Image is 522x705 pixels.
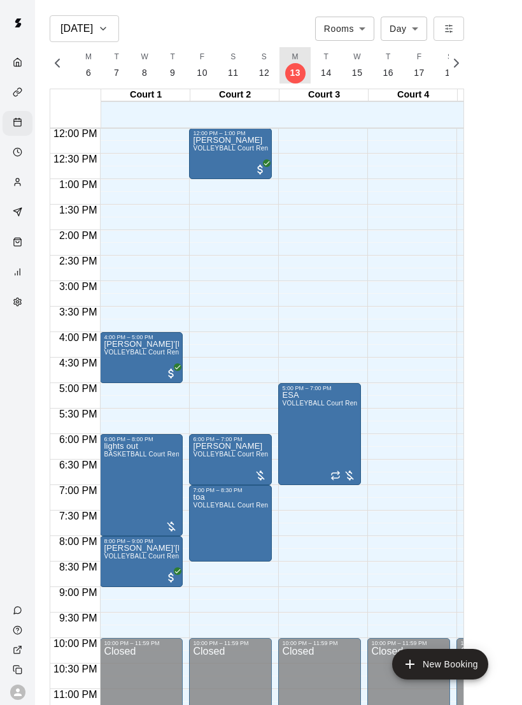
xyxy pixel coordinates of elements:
[86,66,91,80] p: 6
[193,640,268,646] div: 10:00 PM – 11:59 PM
[100,536,183,587] div: 8:00 PM – 9:00 PM: Jo’Lon Clark
[56,485,101,496] span: 7:00 PM
[56,358,101,368] span: 4:30 PM
[114,51,119,64] span: T
[279,47,311,84] button: M13
[56,587,101,598] span: 9:00 PM
[193,502,414,509] span: VOLLEYBALL Court Rental (Everyday After 3 pm and All Day Weekends)
[56,179,101,190] span: 1:00 PM
[404,47,435,84] button: F17
[321,66,332,80] p: 14
[193,130,268,136] div: 12:00 PM – 1:00 PM
[50,15,119,42] button: [DATE]
[104,436,179,442] div: 6:00 PM – 8:00 PM
[373,47,404,84] button: T16
[56,307,101,317] span: 3:30 PM
[56,613,101,623] span: 9:30 PM
[50,664,100,674] span: 10:30 PM
[369,89,458,101] div: Court 4
[56,536,101,547] span: 8:00 PM
[104,349,325,356] span: VOLLEYBALL Court Rental (Everyday After 3 pm and All Day Weekends)
[383,66,394,80] p: 16
[56,383,101,394] span: 5:00 PM
[56,511,101,521] span: 7:30 PM
[50,128,100,139] span: 12:00 PM
[282,385,357,391] div: 5:00 PM – 7:00 PM
[352,66,363,80] p: 15
[218,47,249,84] button: S11
[159,47,187,84] button: T9
[3,660,35,680] div: Copy public page link
[292,51,299,64] span: M
[189,434,272,485] div: 6:00 PM – 7:00 PM: Maria M-M
[56,332,101,343] span: 4:00 PM
[3,620,35,640] a: Visit help center
[193,487,268,493] div: 7:00 PM – 8:30 PM
[102,47,130,84] button: T7
[200,51,205,64] span: F
[56,409,101,419] span: 5:30 PM
[249,47,280,84] button: S12
[3,640,35,660] a: View public page
[353,51,361,64] span: W
[130,47,159,84] button: W8
[330,470,341,481] span: Recurring event
[165,367,178,380] span: All customers have paid
[56,230,101,241] span: 2:00 PM
[189,128,272,179] div: 12:00 PM – 1:00 PM: Antwain Aguillard
[56,281,101,292] span: 3:00 PM
[311,47,342,84] button: T14
[290,66,300,80] p: 13
[56,434,101,445] span: 6:00 PM
[230,51,236,64] span: S
[50,638,100,649] span: 10:00 PM
[50,689,100,700] span: 11:00 PM
[104,553,325,560] span: VOLLEYBALL Court Rental (Everyday After 3 pm and All Day Weekends)
[85,51,92,64] span: M
[381,17,427,40] div: Day
[282,640,357,646] div: 10:00 PM – 11:59 PM
[104,538,179,544] div: 8:00 PM – 9:00 PM
[262,51,267,64] span: S
[187,47,218,84] button: F10
[197,66,208,80] p: 10
[279,89,369,101] div: Court 3
[56,460,101,470] span: 6:30 PM
[56,256,101,266] span: 2:30 PM
[448,51,453,64] span: S
[342,47,373,84] button: W15
[101,89,190,101] div: Court 1
[142,66,147,80] p: 8
[5,10,31,36] img: Swift logo
[104,334,179,340] div: 4:00 PM – 5:00 PM
[141,51,148,64] span: W
[56,562,101,572] span: 8:30 PM
[414,66,425,80] p: 17
[56,205,101,215] span: 1:30 PM
[315,17,374,40] div: Rooms
[278,383,361,485] div: 5:00 PM – 7:00 PM: ESA
[259,66,270,80] p: 12
[417,51,422,64] span: F
[193,451,414,458] span: VOLLEYBALL Court Rental (Everyday After 3 pm and All Day Weekends)
[170,51,175,64] span: T
[190,89,279,101] div: Court 2
[371,640,446,646] div: 10:00 PM – 11:59 PM
[228,66,239,80] p: 11
[193,145,370,152] span: VOLLEYBALL Court Rental ([DATE] - [DATE] Before 3 pm)
[74,47,102,84] button: M6
[193,436,268,442] div: 6:00 PM – 7:00 PM
[50,154,100,164] span: 12:30 PM
[114,66,119,80] p: 7
[3,600,35,620] a: Contact Us
[189,485,272,562] div: 7:00 PM – 8:30 PM: toa
[165,571,178,584] span: All customers have paid
[104,640,179,646] div: 10:00 PM – 11:59 PM
[435,47,466,84] button: S18
[445,66,456,80] p: 18
[100,434,183,536] div: 6:00 PM – 8:00 PM: lights out
[170,66,175,80] p: 9
[392,649,488,680] button: add
[100,332,183,383] div: 4:00 PM – 5:00 PM: Jo’Lon Clark
[282,400,503,407] span: VOLLEYBALL Court Rental (Everyday After 3 pm and All Day Weekends)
